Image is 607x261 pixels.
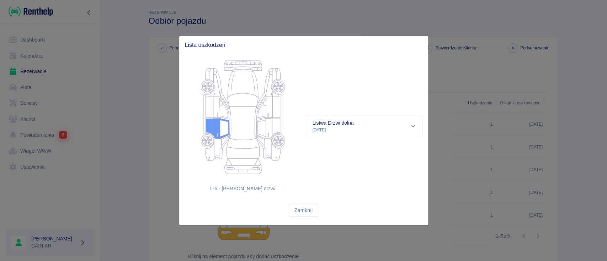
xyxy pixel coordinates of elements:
[307,116,422,137] div: Listwa Drzwi dolna[DATE]
[313,119,354,127] p: Listwa Drzwi dolna
[185,42,422,49] span: Lista uszkodzeń
[289,204,319,217] button: Zamknij
[185,185,301,192] h6: L-5 - [PERSON_NAME] drzwi
[313,127,354,133] p: [DATE]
